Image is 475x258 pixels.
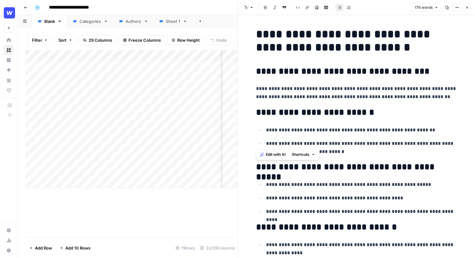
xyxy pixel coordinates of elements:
a: Authors [113,15,154,28]
div: Categories [79,18,101,24]
span: Freeze Columns [128,37,161,43]
img: Webflow Logo [4,7,15,18]
span: Add Row [35,245,52,251]
a: Usage [4,235,14,245]
button: Add Row [25,243,56,253]
button: 29 Columns [79,35,116,45]
span: Add 10 Rows [65,245,90,251]
button: Help + Support [4,245,14,255]
span: Undo [216,37,227,43]
span: Shortcuts [292,152,309,157]
div: 23/29 Columns [198,243,237,253]
a: Your Data [4,75,14,85]
span: Sort [58,37,67,43]
a: Categories [67,15,113,28]
div: 11 Rows [173,243,198,253]
button: Freeze Columns [119,35,165,45]
button: Sort [54,35,76,45]
button: Edit with AI [258,150,288,159]
a: Insights [4,55,14,65]
button: 176 words [412,3,441,12]
button: Row Height [167,35,204,45]
button: Workspace: Webflow [4,5,14,21]
div: Sheet 1 [166,18,180,24]
span: 176 words [415,5,433,10]
a: Blank [32,15,67,28]
button: Filter [28,35,52,45]
button: Undo [206,35,231,45]
a: Sheet 1 [154,15,193,28]
div: Blank [44,18,55,24]
span: Edit with AI [266,152,286,157]
button: Add 10 Rows [56,243,94,253]
div: Authors [126,18,141,24]
a: Settings [4,225,14,235]
a: Flightpath [4,85,14,95]
a: Home [4,35,14,45]
span: Row Height [177,37,200,43]
a: Opportunities [4,65,14,75]
span: Filter [32,37,42,43]
button: Shortcuts [289,150,318,159]
span: 29 Columns [89,37,112,43]
a: Browse [4,45,14,55]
